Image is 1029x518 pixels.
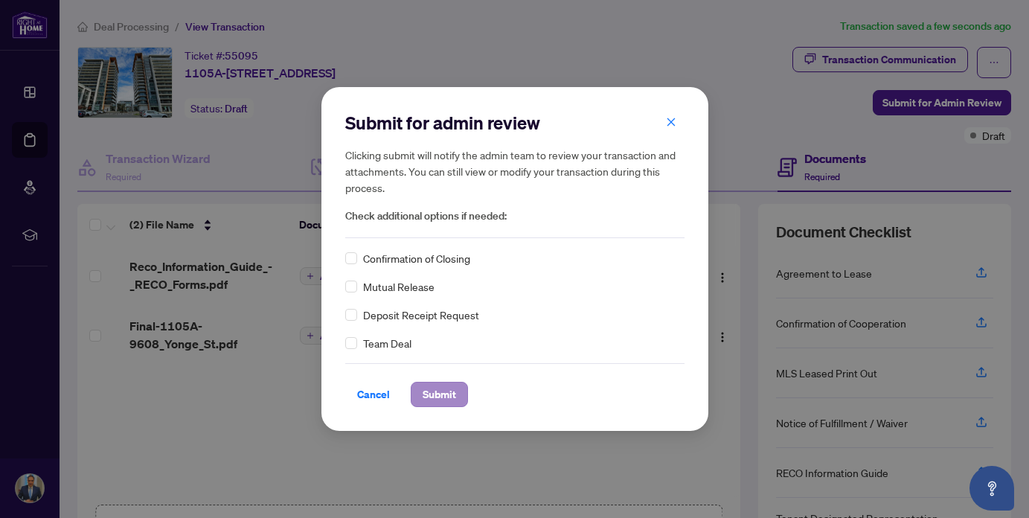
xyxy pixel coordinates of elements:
[363,250,470,266] span: Confirmation of Closing
[357,383,390,406] span: Cancel
[345,382,402,407] button: Cancel
[423,383,456,406] span: Submit
[363,278,435,295] span: Mutual Release
[345,111,685,135] h2: Submit for admin review
[345,147,685,196] h5: Clicking submit will notify the admin team to review your transaction and attachments. You can st...
[345,208,685,225] span: Check additional options if needed:
[363,335,411,351] span: Team Deal
[969,466,1014,511] button: Open asap
[363,307,479,323] span: Deposit Receipt Request
[411,382,468,407] button: Submit
[666,117,676,127] span: close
